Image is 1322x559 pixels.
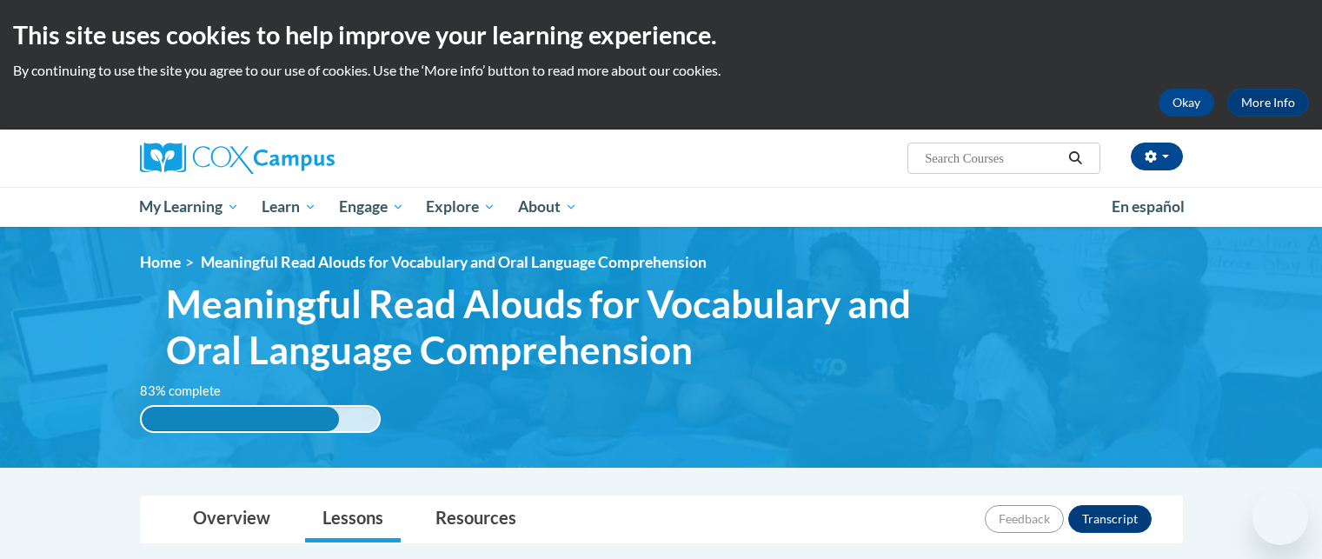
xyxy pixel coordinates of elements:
[418,496,534,542] a: Resources
[1068,505,1152,533] button: Transcript
[13,61,1309,80] p: By continuing to use the site you agree to our use of cookies. Use the ‘More info’ button to read...
[140,143,470,174] a: Cox Campus
[250,187,328,227] a: Learn
[1112,197,1185,216] span: En español
[166,281,942,373] span: Meaningful Read Alouds for Vocabulary and Oral Language Comprehension
[426,196,495,217] span: Explore
[1159,89,1214,116] button: Okay
[518,196,577,217] span: About
[129,187,251,227] a: My Learning
[140,253,181,271] a: Home
[140,382,240,401] label: 83% complete
[1227,89,1309,116] a: More Info
[985,505,1064,533] button: Feedback
[142,407,339,431] div: 83% complete
[328,187,415,227] a: Engage
[139,196,239,217] span: My Learning
[1131,143,1183,170] button: Account Settings
[140,143,335,174] img: Cox Campus
[1062,148,1088,169] button: Search
[415,187,507,227] a: Explore
[507,187,588,227] a: About
[176,496,288,542] a: Overview
[114,187,1209,227] div: Main menu
[305,496,401,542] a: Lessons
[201,253,707,271] span: Meaningful Read Alouds for Vocabulary and Oral Language Comprehension
[1100,189,1196,225] a: En español
[13,17,1309,52] h2: This site uses cookies to help improve your learning experience.
[1252,489,1308,545] iframe: Button to launch messaging window
[339,196,404,217] span: Engage
[262,196,316,217] span: Learn
[923,148,1062,169] input: Search Courses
